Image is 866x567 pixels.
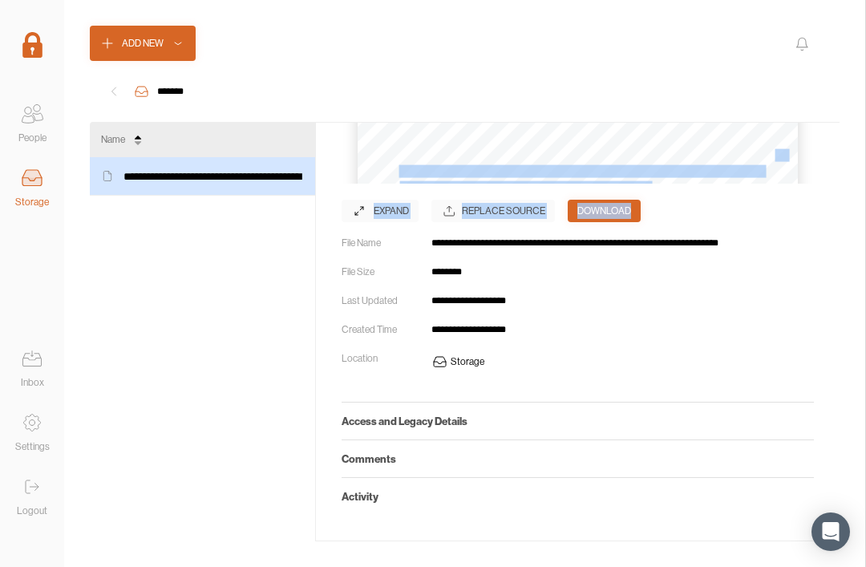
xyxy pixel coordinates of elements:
[15,194,49,210] div: Storage
[342,490,815,503] h5: Activity
[342,200,419,222] button: Expand
[811,512,850,551] div: Open Intercom Messenger
[342,264,419,280] div: File Size
[342,350,419,367] div: Location
[15,439,50,455] div: Settings
[18,130,47,146] div: People
[462,203,545,219] div: Replace Source
[399,164,764,176] span: [STREET_ADDRESS] and my niece [PERSON_NAME] of 39 [PERSON_NAME]
[431,200,555,222] div: Replace Source
[399,148,787,160] span: [PERSON_NAME] refuses, or is unable to act, I appoint my niece [PERSON_NAME] of
[451,354,484,370] div: Storage
[374,203,409,219] div: Expand
[342,452,815,465] h5: Comments
[90,26,196,61] button: Add New
[21,375,44,391] div: Inbox
[101,132,125,148] div: Name
[342,322,419,338] div: Created Time
[17,503,47,519] div: Logout
[342,235,419,251] div: File Name
[374,111,541,122] span: Appointment of Executors and Trustees
[399,181,649,192] span: [STREET_ADDRESS][PERSON_NAME] to act instead.
[342,415,815,427] h5: Access and Legacy Details
[577,203,631,219] div: Download
[342,293,419,309] div: Last Updated
[568,200,641,222] button: Download
[122,35,164,51] div: Add New
[378,132,770,144] span: 4.1. I appoint my wife [PERSON_NAME] to be my sole Executor and Trustee. If my wife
